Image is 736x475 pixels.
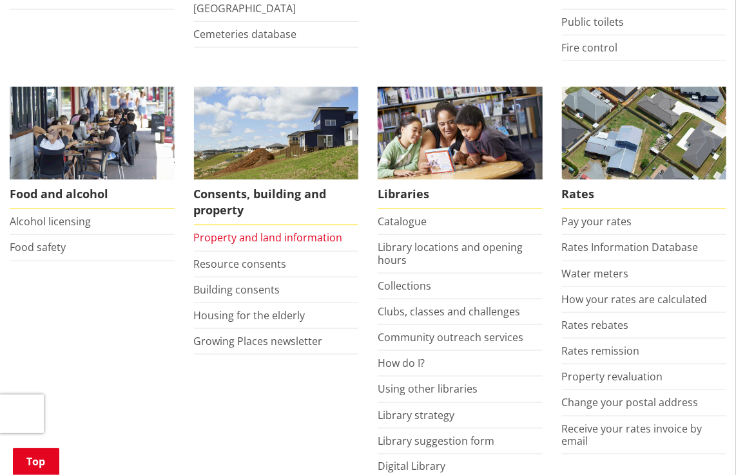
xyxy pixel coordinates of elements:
a: Property and land information [194,230,343,245]
img: Rates-thumbnail [562,87,727,180]
a: Receive your rates invoice by email [562,422,702,448]
a: Catalogue [378,214,427,228]
a: Water meters [562,266,629,281]
a: Library membership is free to everyone who lives in the Waikato district. Libraries [378,87,543,209]
span: Food and alcohol [10,180,175,209]
a: Library strategy [378,408,454,422]
a: How do I? [378,356,425,370]
a: Change your postal address [562,395,699,409]
img: Waikato District Council libraries [378,87,543,180]
a: Public toilets [562,15,625,29]
a: Alcohol licensing [10,214,91,228]
a: New Pokeno housing development Consents, building and property [194,87,359,225]
a: Growing Places newsletter [194,334,323,348]
a: Fire control [562,41,618,55]
span: Consents, building and property [194,180,359,225]
a: Property revaluation [562,369,663,384]
iframe: Messenger Launcher [677,421,723,467]
a: Library locations and opening hours [378,240,523,266]
img: Land and property thumbnail [194,87,359,180]
a: How your rates are calculated [562,292,708,306]
a: Digital Library [378,460,445,474]
a: Using other libraries [378,382,478,396]
a: Clubs, classes and challenges [378,304,520,319]
img: Food and Alcohol in the Waikato [10,87,175,180]
a: Rates rebates [562,318,629,332]
a: Food safety [10,240,66,254]
a: Pay your rates [562,214,632,228]
a: Resource consents [194,257,287,271]
a: Food and Alcohol in the Waikato Food and alcohol [10,87,175,209]
span: Libraries [378,180,543,209]
a: Top [13,448,59,475]
a: Rates Information Database [562,240,699,254]
a: Pay your rates online Rates [562,87,727,209]
a: Collections [378,279,431,293]
a: Rates remission [562,344,640,358]
a: Building consents [194,283,280,297]
span: Rates [562,180,727,209]
a: Community outreach services [378,330,523,344]
a: Housing for the elderly [194,308,305,322]
a: Cemeteries database [194,27,297,41]
a: Library suggestion form [378,434,494,448]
